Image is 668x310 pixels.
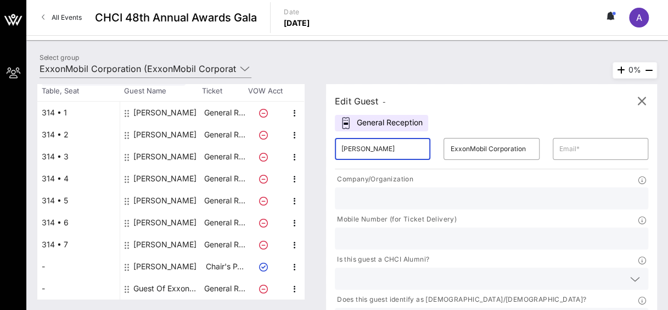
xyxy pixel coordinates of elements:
div: Guest Of ExxonMobil Corporation [133,278,203,300]
p: General R… [203,212,246,234]
div: Alfredo Moran [133,102,197,124]
span: Ticket [202,86,246,97]
p: General R… [203,190,246,212]
div: Alex Calabro [133,256,197,278]
p: Mobile Number (for Ticket Delivery) [335,214,457,225]
div: General Reception [335,115,428,131]
div: 314 • 2 [37,124,120,146]
div: - [37,278,120,300]
p: [DATE] [284,18,310,29]
span: - [383,98,386,106]
div: Diana Yetman [133,168,197,190]
p: Company/Organization [335,174,413,185]
p: Date [284,7,310,18]
div: - [37,256,120,278]
div: Samuel Ortiz [133,190,197,212]
span: CHCI 48th Annual Awards Gala [95,9,257,26]
span: Guest Name [120,86,202,97]
input: First Name* [341,140,424,158]
span: All Events [52,13,82,21]
a: All Events [35,9,88,26]
div: Terry Boles [133,212,197,234]
div: 314 • 7 [37,234,120,256]
div: 314 • 5 [37,190,120,212]
label: Select group [40,53,79,62]
p: General R… [203,124,246,146]
p: Is this guest a CHCI Alumni? [335,254,429,265]
p: General R… [203,102,246,124]
p: Chair's P… [203,256,246,278]
p: General R… [203,234,246,256]
div: A [629,8,649,27]
p: General R… [203,278,246,300]
p: Does this guest identify as [DEMOGRAPHIC_DATA]/[DEMOGRAPHIC_DATA]? [335,294,586,306]
div: 314 • 6 [37,212,120,234]
div: Edit Guest [335,93,386,109]
div: 314 • 1 [37,102,120,124]
div: Alejandro Colantuono [133,146,197,168]
input: Last Name* [450,140,532,158]
div: 0% [613,62,657,79]
p: General R… [203,168,246,190]
span: Table, Seat [37,86,120,97]
span: A [636,12,642,23]
div: David Sistiva [133,124,197,146]
input: Email* [559,140,642,158]
div: 314 • 4 [37,168,120,190]
span: VOW Acct [246,86,284,97]
div: Gaby Boles [133,234,197,256]
p: General R… [203,146,246,168]
div: 314 • 3 [37,146,120,168]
